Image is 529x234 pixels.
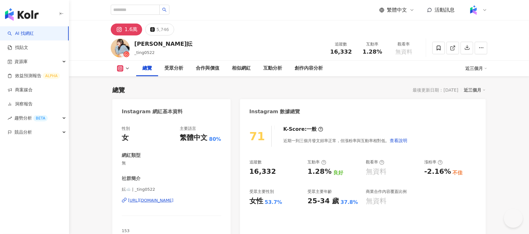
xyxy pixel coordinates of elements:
span: 妘☁️ | _ting0522 [122,187,221,192]
div: 一般 [307,126,317,133]
span: 1.28% [363,49,382,55]
div: 繁體中文 [180,133,207,143]
div: 近期一到三個月發文頻率正常，但漲粉率與互動率相對低。 [283,134,408,147]
div: 近三個月 [464,86,486,94]
div: 網紅類型 [122,152,141,159]
div: 社群簡介 [122,175,141,182]
span: 80% [209,136,221,143]
div: 良好 [333,169,343,176]
div: 創作內容分析 [295,65,323,72]
div: BETA [33,115,48,121]
button: 5,746 [145,24,174,35]
div: 女性 [249,196,263,206]
div: 互動率 [361,41,384,47]
a: searchAI 找網紅 [8,30,34,37]
div: 受眾主要年齡 [307,189,332,194]
span: 查看說明 [390,138,407,143]
div: 互動分析 [263,65,282,72]
div: Instagram 數據總覽 [249,108,300,115]
div: K-Score : [283,126,323,133]
div: 5,746 [156,25,169,34]
div: [URL][DOMAIN_NAME] [128,198,174,203]
span: 趨勢分析 [14,111,48,125]
a: 找貼文 [8,45,28,51]
div: 1.6萬 [125,25,137,34]
span: rise [8,116,12,120]
span: 16,332 [330,48,352,55]
div: 25-34 歲 [307,196,339,206]
span: 繁體中文 [387,7,407,13]
div: 37.8% [341,199,358,206]
span: 無 [122,160,221,166]
div: 性別 [122,126,130,131]
div: 觀看率 [366,159,384,165]
div: 71 [249,130,265,143]
span: _ting0522 [134,50,155,55]
div: 受眾主要性別 [249,189,274,194]
a: 商案媒合 [8,87,33,93]
div: 相似網紅 [232,65,251,72]
span: 競品分析 [14,125,32,139]
div: 1.28% [307,167,331,177]
div: 無資料 [366,167,387,177]
a: 洞察報告 [8,101,33,107]
div: 合作與價值 [196,65,219,72]
div: 16,332 [249,167,276,177]
div: 近三個月 [465,63,487,73]
a: 效益預測報告ALPHA [8,73,60,79]
div: Instagram 網紅基本資料 [122,108,183,115]
div: 53.7% [265,199,282,206]
div: 漲粉率 [424,159,443,165]
div: 總覽 [142,65,152,72]
div: [PERSON_NAME]妘 [134,40,192,48]
span: 資源庫 [14,55,28,69]
img: KOL Avatar [111,39,130,57]
div: -2.16% [424,167,451,177]
div: 無資料 [366,196,387,206]
div: 互動率 [307,159,326,165]
div: 不佳 [453,169,463,176]
div: 商業合作內容覆蓋比例 [366,189,407,194]
div: 受眾分析 [164,65,183,72]
span: search [162,8,167,12]
div: 追蹤數 [249,159,262,165]
div: 主要語言 [180,126,196,131]
span: 無資料 [395,49,412,55]
button: 1.6萬 [111,24,142,35]
div: 追蹤數 [329,41,353,47]
a: [URL][DOMAIN_NAME] [122,198,221,203]
iframe: Help Scout Beacon - Open [504,209,523,228]
div: 最後更新日期：[DATE] [413,88,458,93]
button: 查看說明 [389,134,408,147]
div: 觀看率 [392,41,416,47]
div: 女 [122,133,129,143]
div: 總覽 [112,86,125,94]
span: 活動訊息 [435,7,455,13]
img: logo [5,8,39,21]
img: Kolr%20app%20icon%20%281%29.png [468,4,479,16]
